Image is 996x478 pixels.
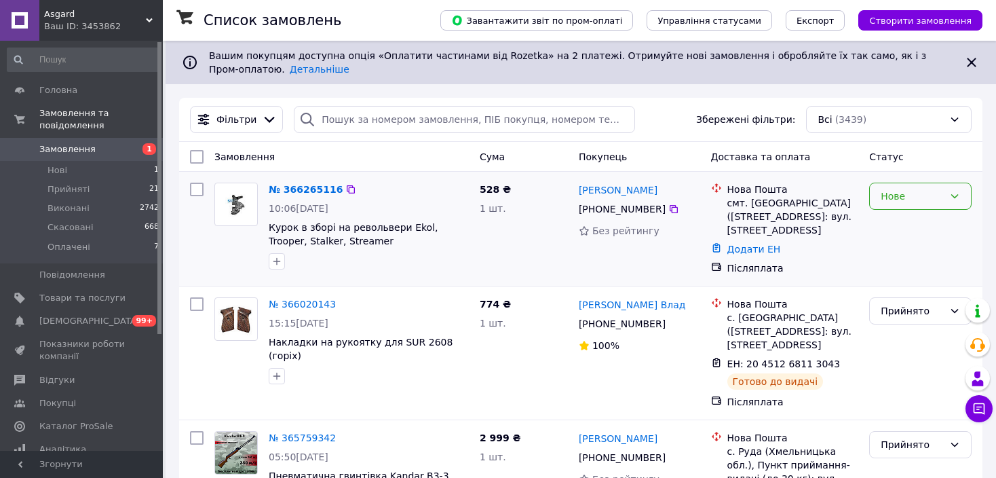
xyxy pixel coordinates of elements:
[269,318,328,329] span: 15:15[DATE]
[215,191,257,219] img: Фото товару
[480,184,511,195] span: 528 ₴
[215,432,257,474] img: Фото товару
[269,452,328,462] span: 05:50[DATE]
[214,297,258,341] a: Фото товару
[269,299,336,310] a: № 366020143
[579,298,686,312] a: [PERSON_NAME] Влад
[727,183,859,196] div: Нова Пошта
[657,16,761,26] span: Управління статусами
[727,297,859,311] div: Нова Пошта
[214,183,258,226] a: Фото товару
[647,10,772,31] button: Управління статусами
[881,304,944,318] div: Прийнято
[480,452,506,462] span: 1 шт.
[269,222,438,246] a: Курок в зборі на револьвери Ekol, Trooper, Stalker, Streamer
[579,183,657,197] a: [PERSON_NAME]
[145,221,159,234] span: 668
[269,184,343,195] a: № 366265116
[132,315,156,327] span: 99+
[39,84,77,96] span: Головна
[576,314,668,333] div: [PHONE_NUMBER]
[576,448,668,467] div: [PHONE_NUMBER]
[39,143,96,155] span: Замовлення
[440,10,633,31] button: Завантажити звіт по пром-оплаті
[269,337,453,361] a: Накладки на рукоятку для SUR 2608 (горіх)
[727,373,824,390] div: Готово до видачі
[47,221,94,234] span: Скасовані
[869,151,904,162] span: Статус
[579,432,657,445] a: [PERSON_NAME]
[154,164,159,177] span: 1
[39,107,163,132] span: Замовлення та повідомлення
[209,50,926,75] span: Вашим покупцям доступна опція «Оплатити частинами від Rozetka» на 2 платежі. Отримуйте нові замов...
[39,269,105,281] span: Повідомлення
[214,431,258,475] a: Фото товару
[204,12,341,29] h1: Список замовлень
[480,433,521,443] span: 2 999 ₴
[797,16,835,26] span: Експорт
[881,189,944,204] div: Нове
[269,203,328,214] span: 10:06[DATE]
[818,113,832,126] span: Всі
[480,299,511,310] span: 774 ₴
[47,164,67,177] span: Нові
[214,151,275,162] span: Замовлення
[142,143,156,155] span: 1
[149,183,159,196] span: 21
[727,395,859,409] div: Післяплата
[269,433,336,443] a: № 365759342
[44,20,163,33] div: Ваш ID: 3453862
[727,244,781,255] a: Додати ЕН
[47,202,90,215] span: Виконані
[727,196,859,237] div: смт. [GEOGRAPHIC_DATA] ([STREET_ADDRESS]: вул. [STREET_ADDRESS]
[39,443,86,456] span: Аналітика
[727,311,859,352] div: с. [GEOGRAPHIC_DATA] ([STREET_ADDRESS]: вул. [STREET_ADDRESS]
[592,340,619,351] span: 100%
[294,106,635,133] input: Пошук за номером замовлення, ПІБ покупця, номером телефону, Email, номером накладної
[858,10,982,31] button: Створити замовлення
[835,114,867,125] span: (3439)
[39,338,126,363] span: Показники роботи компанії
[727,261,859,275] div: Післяплата
[727,358,841,369] span: ЕН: 20 4512 6811 3043
[47,241,90,253] span: Оплачені
[869,16,972,26] span: Створити замовлення
[711,151,811,162] span: Доставка та оплата
[881,437,944,452] div: Прийнято
[47,183,90,196] span: Прийняті
[451,14,622,26] span: Завантажити звіт по пром-оплаті
[39,397,76,409] span: Покупці
[140,202,159,215] span: 2742
[696,113,795,126] span: Збережені фільтри:
[480,318,506,329] span: 1 шт.
[965,395,993,422] button: Чат з покупцем
[39,374,75,386] span: Відгуки
[480,203,506,214] span: 1 шт.
[576,200,668,219] div: [PHONE_NUMBER]
[44,8,146,20] span: Asgard
[154,241,159,253] span: 7
[592,225,659,236] span: Без рейтингу
[727,431,859,445] div: Нова Пошта
[845,14,982,25] a: Створити замовлення
[39,420,113,433] span: Каталог ProSale
[786,10,845,31] button: Експорт
[579,151,627,162] span: Покупець
[216,113,256,126] span: Фільтри
[480,151,505,162] span: Cума
[39,315,140,327] span: [DEMOGRAPHIC_DATA]
[290,64,349,75] a: Детальніше
[215,302,257,337] img: Фото товару
[39,292,126,304] span: Товари та послуги
[7,48,160,72] input: Пошук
